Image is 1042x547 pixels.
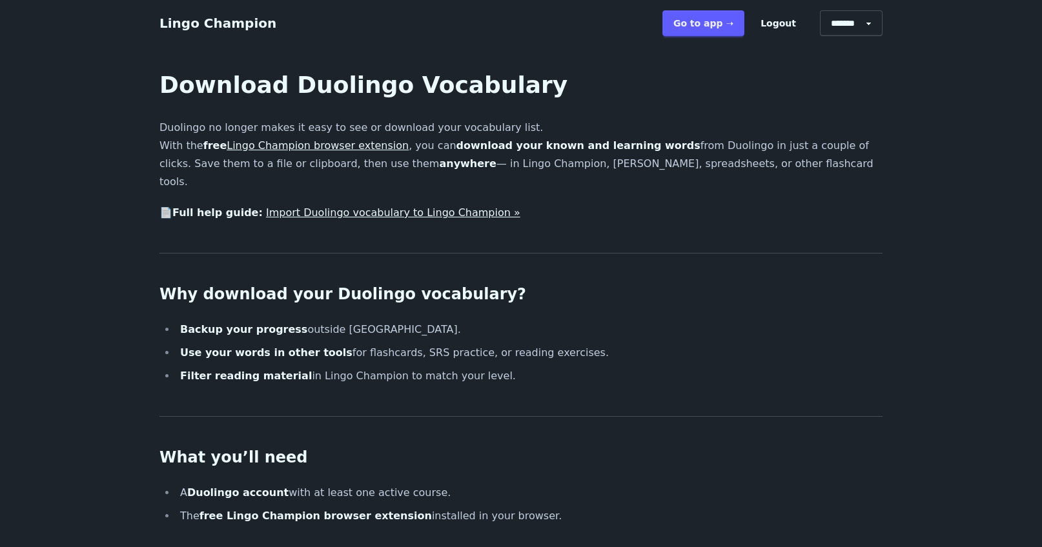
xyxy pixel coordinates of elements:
h1: Download Duolingo Vocabulary [159,72,883,98]
li: The installed in your browser. [176,507,883,525]
p: Duolingo no longer makes it easy to see or download your vocabulary list. With the , you can from... [159,119,883,191]
button: Logout [750,10,807,36]
li: for flashcards, SRS practice, or reading exercises. [176,344,883,362]
li: A with at least one active course. [176,484,883,502]
strong: Use your words in other tools [180,346,352,359]
strong: free [203,139,409,152]
strong: Duolingo account [187,486,289,499]
h2: What you’ll need [159,448,883,468]
a: Go to app ➝ [662,10,744,36]
strong: Filter reading material [180,370,312,382]
a: Import Duolingo vocabulary to Lingo Champion » [266,206,520,219]
strong: Full help guide: [172,206,263,219]
strong: Backup your progress [180,323,307,335]
p: 📄 [159,204,883,222]
h2: Why download your Duolingo vocabulary? [159,284,883,305]
strong: free Lingo Champion browser extension [199,510,432,522]
a: Lingo Champion [159,15,276,31]
strong: anywhere [439,157,496,170]
li: in Lingo Champion to match your level. [176,367,883,385]
strong: download your known and learning words [456,139,700,152]
a: Lingo Champion browser extension [227,139,409,152]
li: outside [GEOGRAPHIC_DATA]. [176,321,883,339]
